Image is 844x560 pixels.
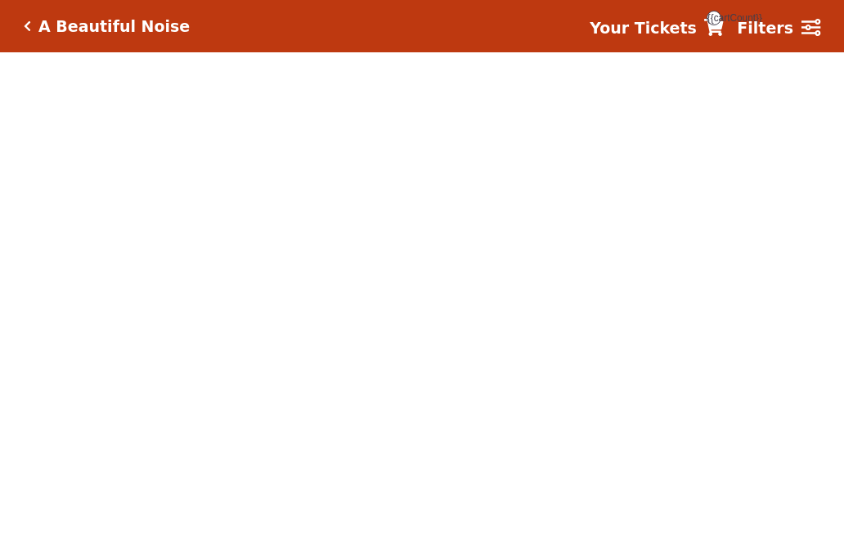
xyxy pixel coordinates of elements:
[24,20,31,32] a: Click here to go back to filters
[590,16,724,40] a: Your Tickets {{cartCount}}
[737,16,820,40] a: Filters
[737,19,793,37] strong: Filters
[590,19,697,37] strong: Your Tickets
[38,17,190,36] h5: A Beautiful Noise
[707,11,721,25] span: {{cartCount}}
